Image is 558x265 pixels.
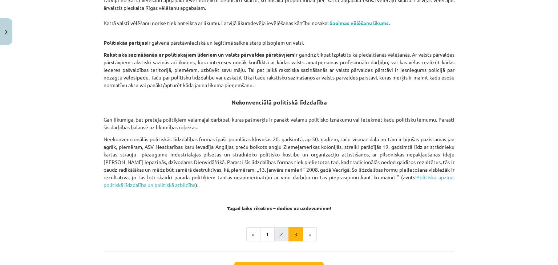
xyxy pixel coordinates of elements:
strong: Tagad laiks rīkoties – dodies uz uzdevumiem! [227,205,331,211]
button: 1 [260,227,275,242]
button: 2 [274,227,289,242]
a: Saeimas vēlēšanu likums. [329,20,390,26]
button: « [246,227,260,242]
p: ir galvenā pārstāvnieciskā un leģitīmā saikne starp pilsoņiem un valsi. [104,31,454,46]
p: ir gandrīz tikpat izplatīts kā piedalīšanās vēlēšanās. Ar valsts pārvaldes pārstāvjiem rakstiski ... [104,51,454,89]
button: 3 [288,227,303,242]
strong: Nekonvenciālā politiskā līdzdalība [231,98,327,106]
nav: Page navigation example [104,227,454,242]
strong: Rakstiska sazināšanās ar politiskajiem līderiem un valsts pārvaldes pārstāvjiem [104,51,294,58]
a: Politiskā apziņa, politiskā līdzdalība un politiskā atbildība [104,174,454,188]
img: icon-close-lesson-0947bae3869378f0d4975bcd49f059093ad1ed9edebbc8119c70593378902aed.svg [5,30,8,34]
p: Gan likumīga, bet pretēja politiķiem vēlamajai darbībai, kuras pašmērķis ir panākt vēlamu politis... [104,116,454,131]
p: Neekonvencionālās politiskās līdzdalības formas īpaši populāras kļuvušas 20. gadsimtā, ap 50. gad... [104,135,454,189]
strong: Politiskās partijas [104,39,147,46]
